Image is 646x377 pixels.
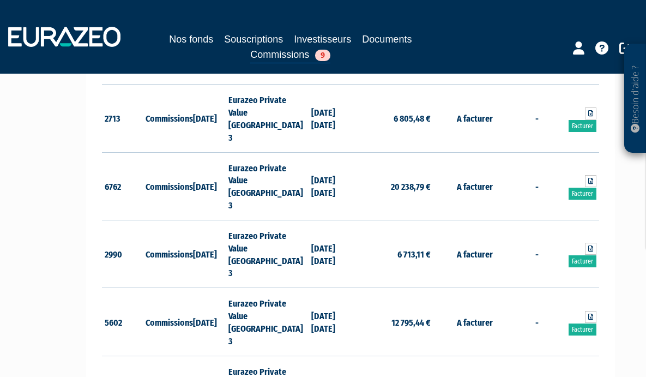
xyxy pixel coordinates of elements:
[516,85,558,152] td: -
[629,50,642,148] p: Besoin d'aide ?
[184,152,226,220] td: [DATE]
[516,152,558,220] td: -
[226,85,309,152] td: Eurazeo Private Value [GEOGRAPHIC_DATA] 3
[102,288,143,356] td: 5602
[226,152,309,220] td: Eurazeo Private Value [GEOGRAPHIC_DATA] 3
[433,220,516,288] td: A facturer
[516,288,558,356] td: -
[143,85,184,152] td: Commissions
[224,32,283,47] a: Souscriptions
[143,220,184,288] td: Commissions
[226,288,309,356] td: Eurazeo Private Value [GEOGRAPHIC_DATA] 3
[569,188,596,200] a: Facturer
[433,152,516,220] td: A facturer
[351,152,433,220] td: 20 238,79 €
[102,85,143,152] td: 2713
[516,220,558,288] td: -
[184,85,226,152] td: [DATE]
[309,220,350,288] td: [DATE] [DATE]
[569,324,596,336] a: Facturer
[8,27,120,46] img: 1732889491-logotype_eurazeo_blanc_rvb.png
[351,288,433,356] td: 12 795,44 €
[362,32,412,47] a: Documents
[569,255,596,267] a: Facturer
[184,220,226,288] td: [DATE]
[250,47,330,64] a: Commissions9
[309,85,350,152] td: [DATE] [DATE]
[309,152,350,220] td: [DATE] [DATE]
[433,288,516,356] td: A facturer
[184,288,226,356] td: [DATE]
[143,152,184,220] td: Commissions
[569,120,596,132] a: Facturer
[294,32,351,47] a: Investisseurs
[433,85,516,152] td: A facturer
[226,220,309,288] td: Eurazeo Private Value [GEOGRAPHIC_DATA] 3
[102,220,143,288] td: 2990
[351,85,433,152] td: 6 805,48 €
[351,220,433,288] td: 6 713,11 €
[102,152,143,220] td: 6762
[143,288,184,356] td: Commissions
[315,50,330,61] span: 9
[169,32,213,47] a: Nos fonds
[309,288,350,356] td: [DATE] [DATE]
